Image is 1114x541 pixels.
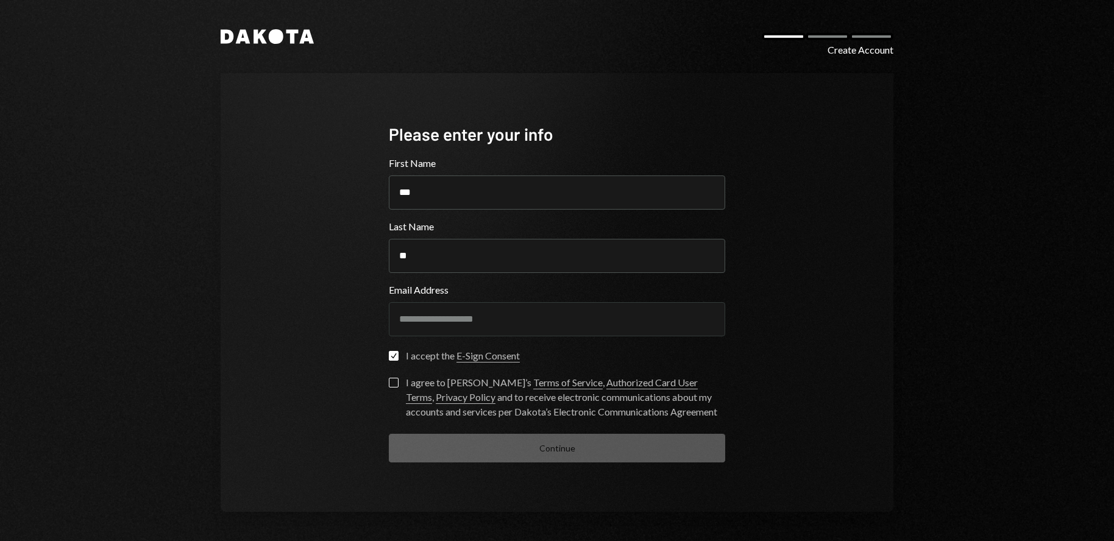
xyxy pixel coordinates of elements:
[828,43,893,57] div: Create Account
[389,219,725,234] label: Last Name
[389,283,725,297] label: Email Address
[406,348,520,363] div: I accept the
[436,391,495,404] a: Privacy Policy
[456,350,520,362] a: E-Sign Consent
[389,351,399,361] button: I accept the E-Sign Consent
[389,156,725,171] label: First Name
[389,122,725,146] div: Please enter your info
[533,377,603,389] a: Terms of Service
[406,375,725,419] div: I agree to [PERSON_NAME]’s , , and to receive electronic communications about my accounts and ser...
[389,378,399,387] button: I agree to [PERSON_NAME]’s Terms of Service, Authorized Card User Terms, Privacy Policy and to re...
[406,377,698,404] a: Authorized Card User Terms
